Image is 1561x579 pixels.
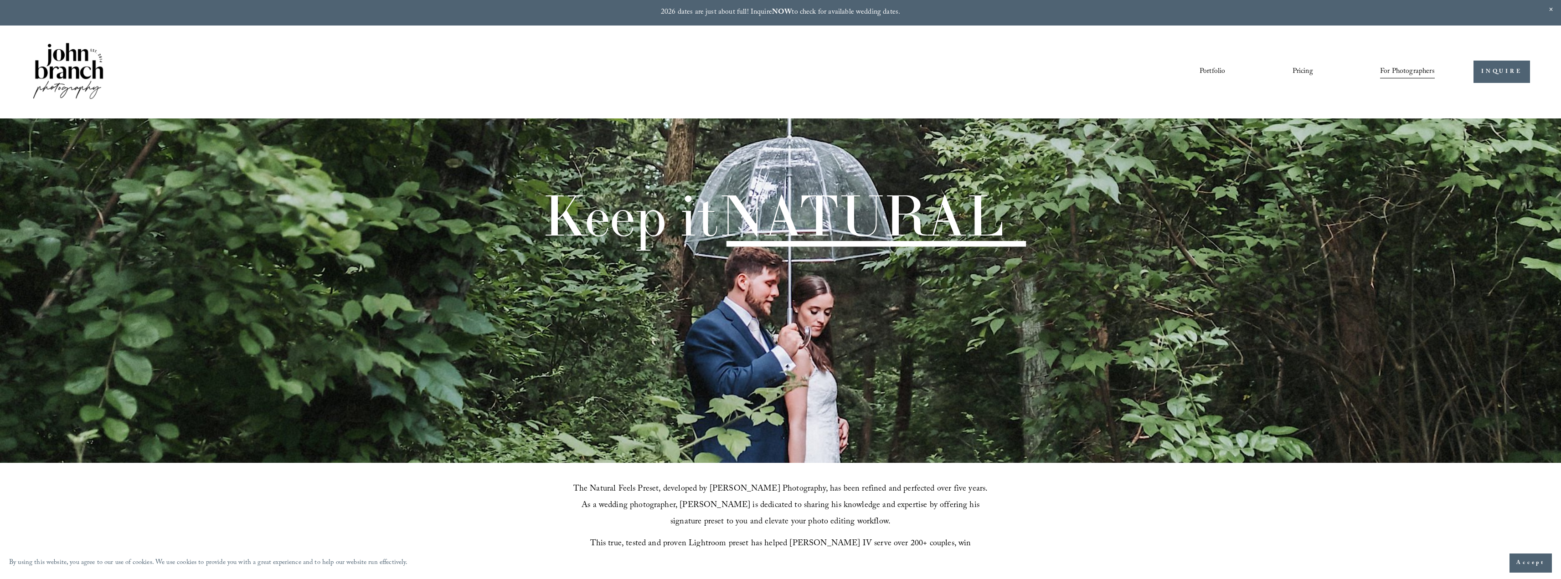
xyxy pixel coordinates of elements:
[1293,64,1313,80] a: Pricing
[1380,64,1435,80] a: folder dropdown
[31,41,105,102] img: John Branch IV Photography
[573,482,990,529] span: The Natural Feels Preset, developed by [PERSON_NAME] Photography, has been refined and perfected ...
[1200,64,1225,80] a: Portfolio
[718,179,1004,251] span: NATURAL
[1509,553,1552,573] button: Accept
[1473,61,1530,83] a: INQUIRE
[1516,559,1545,568] span: Accept
[9,557,408,570] p: By using this website, you agree to our use of cookies. We use cookies to provide you with a grea...
[1380,65,1435,79] span: For Photographers
[542,187,1004,244] h1: Keep it
[574,537,974,568] span: This true, tested and proven Lightroom preset has helped [PERSON_NAME] IV serve over 200+ couples...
